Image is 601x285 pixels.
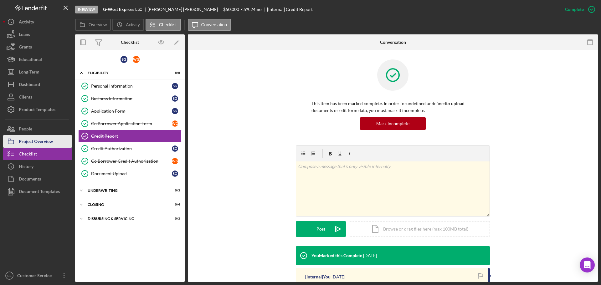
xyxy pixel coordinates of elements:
[19,53,42,67] div: Educational
[19,28,30,42] div: Loans
[91,121,172,126] div: Co Borrower Application Form
[78,130,182,142] a: Credit Report
[3,28,72,41] button: Loans
[3,78,72,91] button: Dashboard
[19,16,34,30] div: Activity
[91,171,172,176] div: Document Upload
[240,7,249,12] div: 7.5 %
[88,71,164,75] div: Eligibility
[380,40,406,45] div: Conversation
[19,148,37,162] div: Checklist
[3,53,72,66] button: Educational
[311,253,362,258] div: You Marked this Complete
[19,66,39,80] div: Long-Term
[112,19,144,31] button: Activity
[75,6,98,13] div: In Review
[78,117,182,130] a: Co Borrower Application FormWG
[3,66,72,78] button: Long-Term
[169,217,180,221] div: 0 / 3
[78,80,182,92] a: Personal InformationSG
[103,7,142,12] b: G-West Express LLC
[19,135,53,149] div: Project Overview
[311,100,474,114] p: This item has been marked complete. In order for undefined undefined to upload documents or edit ...
[19,103,55,117] div: Product Templates
[250,7,262,12] div: 24 mo
[78,142,182,155] a: Credit AuthorizationSG
[3,185,72,198] a: Document Templates
[296,221,346,237] button: Post
[78,105,182,117] a: Application FormSG
[89,22,107,27] label: Overview
[88,189,164,192] div: Underwriting
[3,160,72,173] button: History
[316,221,325,237] div: Post
[159,22,177,27] label: Checklist
[88,217,164,221] div: Disbursing & Servicing
[169,203,180,206] div: 0 / 4
[3,173,72,185] button: Documents
[91,134,181,139] div: Credit Report
[19,91,32,105] div: Clients
[7,274,11,277] text: CS
[188,19,231,31] button: Conversation
[146,19,181,31] button: Checklist
[75,19,111,31] button: Overview
[91,109,172,114] div: Application Form
[360,117,426,130] button: Mark Incomplete
[172,108,178,114] div: S G
[559,3,598,16] button: Complete
[121,56,127,63] div: S G
[19,185,60,199] div: Document Templates
[172,83,178,89] div: S G
[3,91,72,103] button: Clients
[376,117,409,130] div: Mark Incomplete
[172,145,178,152] div: S G
[16,269,56,283] div: Customer Service
[172,95,178,102] div: S G
[78,92,182,105] a: Business InformationSG
[580,257,595,272] div: Open Intercom Messenger
[19,41,32,55] div: Grants
[3,103,72,116] button: Product Templates
[267,7,313,12] div: [Internal] Credit Report
[91,84,172,89] div: Personal Information
[3,123,72,135] button: People
[121,40,139,45] div: Checklist
[3,269,72,282] button: CSCustomer Service
[331,274,345,279] time: 2025-09-29 22:27
[172,120,178,127] div: W G
[91,146,172,151] div: Credit Authorization
[3,135,72,148] button: Project Overview
[363,253,377,258] time: 2025-09-29 22:27
[3,148,72,160] button: Checklist
[147,7,223,12] div: [PERSON_NAME] [PERSON_NAME]
[169,71,180,75] div: 8 / 8
[19,173,41,187] div: Documents
[91,159,172,164] div: Co Borrower Credit Authorization
[3,41,72,53] button: Grants
[133,56,140,63] div: W G
[3,16,72,28] button: Activity
[223,7,239,12] span: $50,000
[172,170,178,177] div: S G
[169,189,180,192] div: 0 / 3
[91,96,172,101] div: Business Information
[172,158,178,164] div: W G
[565,3,584,16] div: Complete
[201,22,227,27] label: Conversation
[78,155,182,167] a: Co Borrower Credit AuthorizationWG
[78,167,182,180] a: Document UploadSG
[305,274,331,279] div: [Internal] You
